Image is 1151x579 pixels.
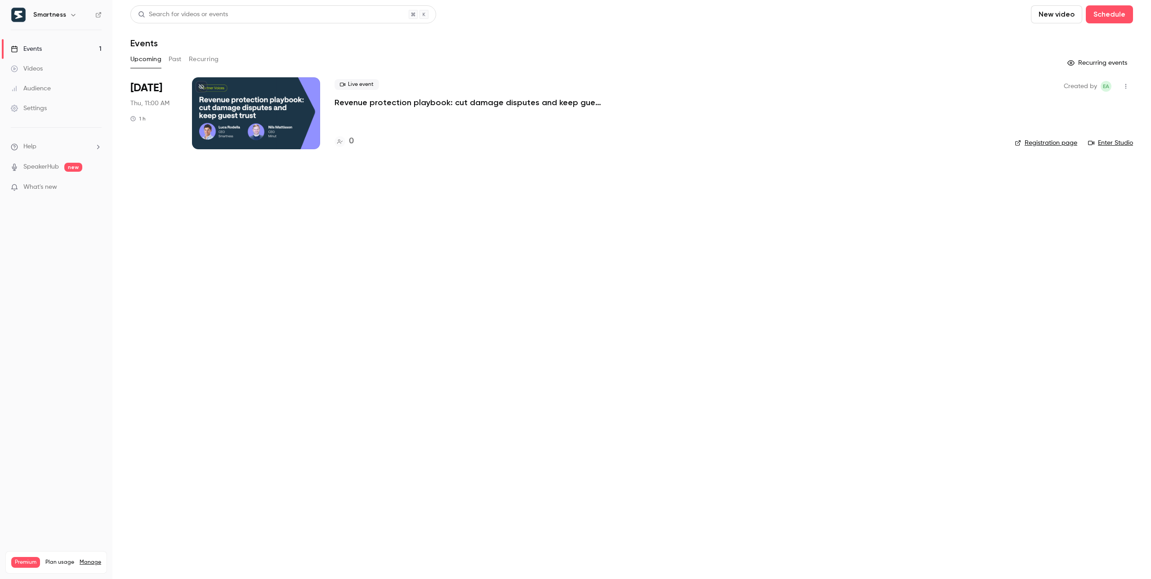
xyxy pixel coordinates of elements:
[45,559,74,566] span: Plan usage
[1103,81,1109,92] span: EA
[1088,138,1133,147] a: Enter Studio
[23,142,36,151] span: Help
[130,52,161,67] button: Upcoming
[349,135,354,147] h4: 0
[335,135,354,147] a: 0
[138,10,228,19] div: Search for videos or events
[189,52,219,67] button: Recurring
[169,52,182,67] button: Past
[1086,5,1133,23] button: Schedule
[11,142,102,151] li: help-dropdown-opener
[80,559,101,566] a: Manage
[130,38,158,49] h1: Events
[130,99,170,108] span: Thu, 11:00 AM
[11,104,47,113] div: Settings
[11,64,43,73] div: Videos
[11,8,26,22] img: Smartness
[130,77,178,149] div: Oct 23 Thu, 11:00 AM (Europe/Rome)
[1015,138,1077,147] a: Registration page
[1101,81,1111,92] span: Eleonora Aste
[1063,56,1133,70] button: Recurring events
[335,97,604,108] a: Revenue protection playbook: cut damage disputes and keep guest trust
[11,557,40,568] span: Premium
[130,81,162,95] span: [DATE]
[335,79,379,90] span: Live event
[1031,5,1082,23] button: New video
[33,10,66,19] h6: Smartness
[11,45,42,53] div: Events
[64,163,82,172] span: new
[11,84,51,93] div: Audience
[23,162,59,172] a: SpeakerHub
[23,183,57,192] span: What's new
[1064,81,1097,92] span: Created by
[130,115,146,122] div: 1 h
